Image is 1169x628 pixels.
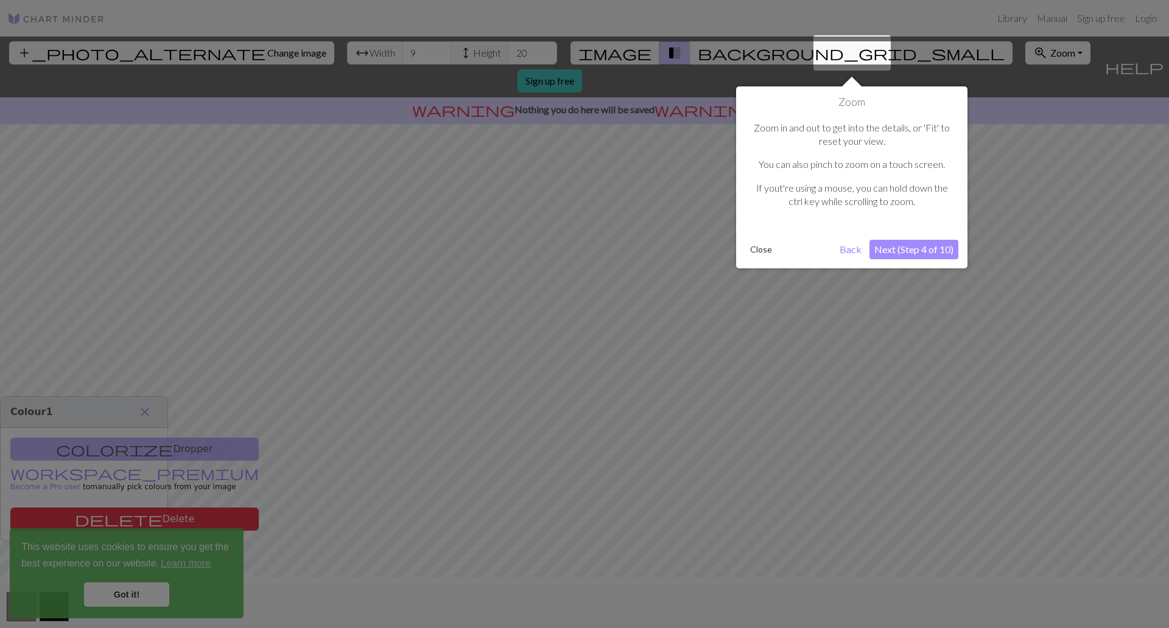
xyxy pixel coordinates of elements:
[751,121,952,148] p: Zoom in and out to get into the details, or 'Fit' to reset your view.
[745,96,958,109] h1: Zoom
[835,240,866,259] button: Back
[736,86,967,268] div: Zoom
[751,158,952,171] p: You can also pinch to zoom on a touch screen.
[751,181,952,209] p: If yout're using a mouse, you can hold down the ctrl key while scrolling to zoom.
[745,240,777,259] button: Close
[869,240,958,259] button: Next (Step 4 of 10)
